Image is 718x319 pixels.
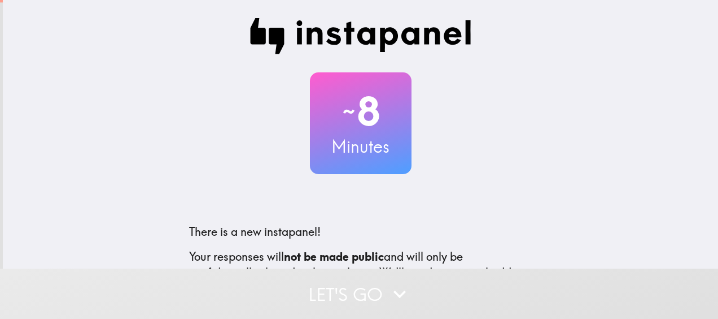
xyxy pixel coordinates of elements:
[189,225,321,239] span: There is a new instapanel!
[341,94,357,128] span: ~
[284,249,384,264] b: not be made public
[310,88,411,135] h2: 8
[310,135,411,158] h3: Minutes
[189,249,532,296] p: Your responses will and will only be confidentially shared with our clients. We'll need your emai...
[250,18,471,54] img: Instapanel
